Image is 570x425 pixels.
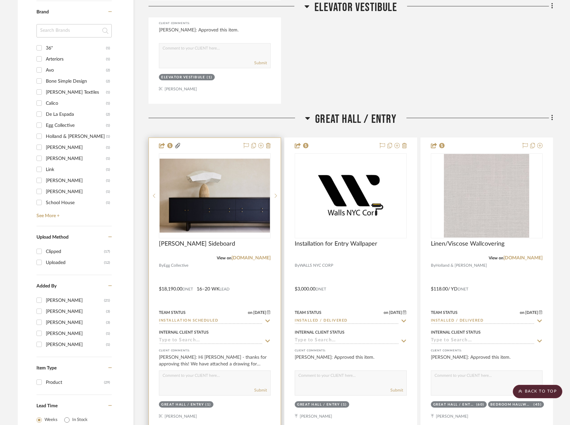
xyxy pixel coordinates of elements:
[106,131,110,142] div: (1)
[534,402,542,407] div: (45)
[476,402,484,407] div: (60)
[46,246,104,257] div: Clipped
[315,112,396,126] span: Great Hall / Entry
[390,387,403,393] button: Submit
[295,240,377,248] span: Installation for Entry Wallpaper
[44,417,58,423] label: Weeks
[295,329,345,335] div: Internal Client Status
[46,186,106,197] div: [PERSON_NAME]
[36,10,49,14] span: Brand
[295,318,398,324] input: Type to Search…
[72,417,88,423] label: In Stock
[106,120,110,131] div: (1)
[431,354,543,367] div: [PERSON_NAME]: Approved this item.
[106,65,110,76] div: (2)
[159,262,164,269] span: By
[36,366,57,370] span: Item Type
[106,339,110,350] div: (1)
[46,131,106,142] div: Holland & [PERSON_NAME]
[46,377,104,388] div: Product
[46,87,106,98] div: [PERSON_NAME] Textiles
[106,142,110,153] div: (1)
[490,402,532,407] div: Bedroom Hallway
[253,310,267,315] span: [DATE]
[104,377,110,388] div: (29)
[341,402,347,407] div: (1)
[159,354,271,367] div: [PERSON_NAME]: Hi [PERSON_NAME] - thanks for approving this! We have attached a drawing for appro...
[436,262,487,269] span: Holland & [PERSON_NAME]
[295,310,321,316] div: Team Status
[431,310,458,316] div: Team Status
[46,328,106,339] div: [PERSON_NAME]
[46,65,106,76] div: Avo
[164,262,188,269] span: Egg Collective
[513,385,562,398] scroll-to-top-button: BACK TO TOP
[106,54,110,65] div: (1)
[384,311,388,315] span: on
[503,256,543,260] a: [DOMAIN_NAME]
[159,310,186,316] div: Team Status
[520,311,525,315] span: on
[444,154,529,238] img: Linen/Viscose Wallcovering
[231,256,271,260] a: [DOMAIN_NAME]
[36,24,112,37] input: Search Brands
[217,256,231,260] span: View on
[525,310,539,315] span: [DATE]
[36,235,69,240] span: Upload Method
[159,318,263,324] input: Type to Search…
[106,109,110,120] div: (2)
[295,262,299,269] span: By
[46,175,106,186] div: [PERSON_NAME]
[299,262,333,269] span: WALLS NYC CORP
[106,317,110,328] div: (3)
[159,240,235,248] span: [PERSON_NAME] Sideboard
[431,318,535,324] input: Type to Search…
[295,338,398,344] input: Type to Search…
[46,98,106,109] div: Calico
[46,257,104,268] div: Uploaded
[159,329,209,335] div: Internal Client Status
[46,76,106,87] div: Bone Simple Design
[159,27,271,40] div: [PERSON_NAME]: Approved this item.
[161,75,205,80] div: Elevator Vestibule
[388,310,403,315] span: [DATE]
[46,339,106,350] div: [PERSON_NAME]
[106,306,110,317] div: (3)
[46,153,106,164] div: [PERSON_NAME]
[309,154,392,238] img: Installation for Entry Wallpaper
[106,175,110,186] div: (1)
[248,311,253,315] span: on
[431,338,535,344] input: Type to Search…
[159,338,263,344] input: Type to Search…
[106,164,110,175] div: (1)
[46,109,106,120] div: De La Espada
[36,284,57,288] span: Added By
[254,60,267,66] button: Submit
[431,262,436,269] span: By
[295,354,406,367] div: [PERSON_NAME]: Approved this item.
[106,87,110,98] div: (1)
[35,208,112,219] a: See More +
[104,246,110,257] div: (17)
[106,98,110,109] div: (1)
[46,295,104,306] div: [PERSON_NAME]
[489,256,503,260] span: View on
[161,402,204,407] div: Great Hall / Entry
[46,164,106,175] div: Link
[205,402,211,407] div: (1)
[106,76,110,87] div: (2)
[46,120,106,131] div: Egg Collective
[104,257,110,268] div: (12)
[46,142,106,153] div: [PERSON_NAME]
[104,295,110,306] div: (21)
[106,328,110,339] div: (1)
[254,387,267,393] button: Submit
[36,404,58,408] span: Lead Time
[433,402,475,407] div: Great Hall / Entry
[106,197,110,208] div: (1)
[46,306,106,317] div: [PERSON_NAME]
[106,43,110,54] div: (1)
[207,75,212,80] div: (1)
[431,329,481,335] div: Internal Client Status
[46,317,106,328] div: [PERSON_NAME]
